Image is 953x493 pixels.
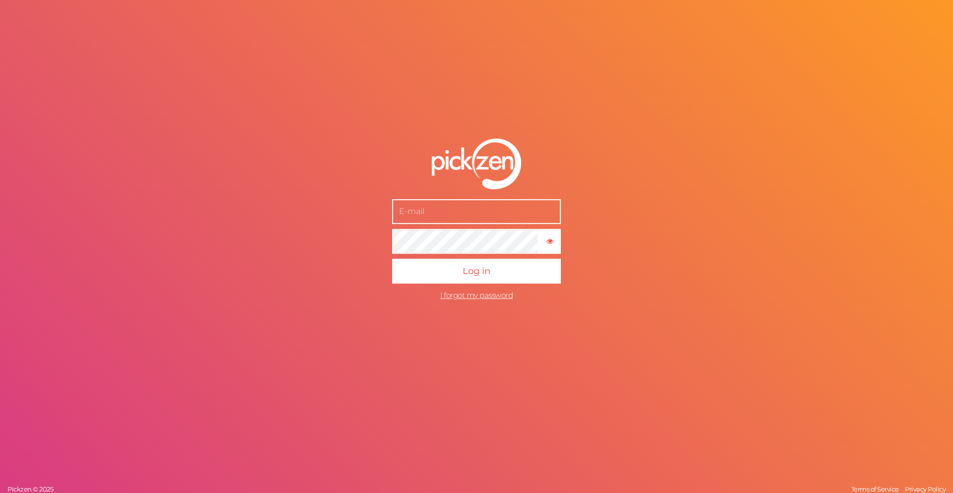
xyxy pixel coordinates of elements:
a: I forgot my password [440,290,513,300]
span: Log in [463,266,490,277]
a: Pickzen © 2025 [5,485,56,493]
input: E-mail [392,199,561,224]
span: Privacy Policy [905,485,946,493]
a: Privacy Policy [902,485,948,493]
a: Terms of Service [849,485,901,493]
span: Terms of Service [851,485,899,493]
button: Log in [392,259,561,283]
img: pz-logo-white.png [432,139,521,189]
